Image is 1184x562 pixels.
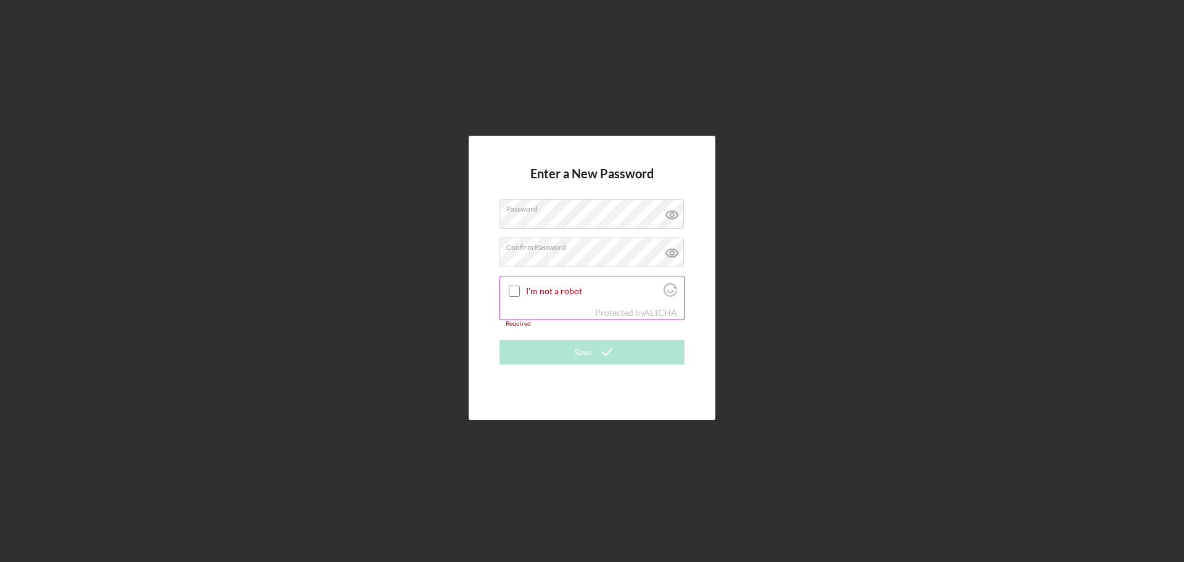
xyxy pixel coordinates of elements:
h4: Enter a New Password [530,167,654,199]
div: Save [574,340,591,365]
label: Confirm Password [506,238,684,252]
div: Required [499,320,684,328]
label: I'm not a robot [526,286,660,296]
button: Save [499,340,684,365]
a: Visit Altcha.org [664,288,677,299]
div: Protected by [595,308,677,318]
label: Password [506,200,684,213]
a: Visit Altcha.org [644,307,677,318]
